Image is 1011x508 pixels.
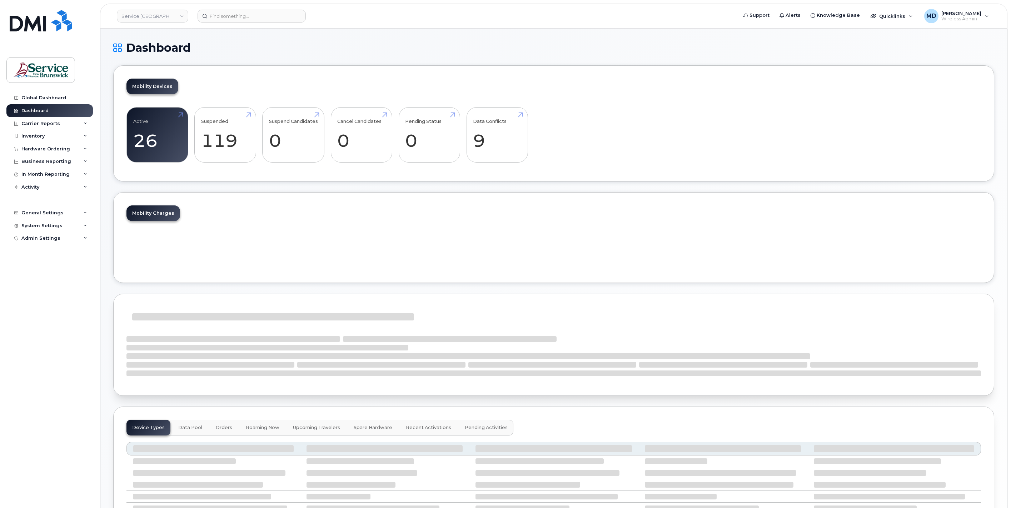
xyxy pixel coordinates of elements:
a: Suspended 119 [201,111,249,159]
span: Pending Activities [465,425,508,430]
span: Recent Activations [406,425,451,430]
span: Spare Hardware [354,425,392,430]
span: Upcoming Travelers [293,425,340,430]
span: Roaming Now [246,425,279,430]
a: Cancel Candidates 0 [337,111,385,159]
a: Active 26 [133,111,181,159]
h1: Dashboard [113,41,994,54]
a: Data Conflicts 9 [473,111,521,159]
span: Orders [216,425,232,430]
a: Mobility Devices [126,79,178,94]
a: Mobility Charges [126,205,180,221]
span: Data Pool [178,425,202,430]
a: Suspend Candidates 0 [269,111,318,159]
a: Pending Status 0 [405,111,453,159]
